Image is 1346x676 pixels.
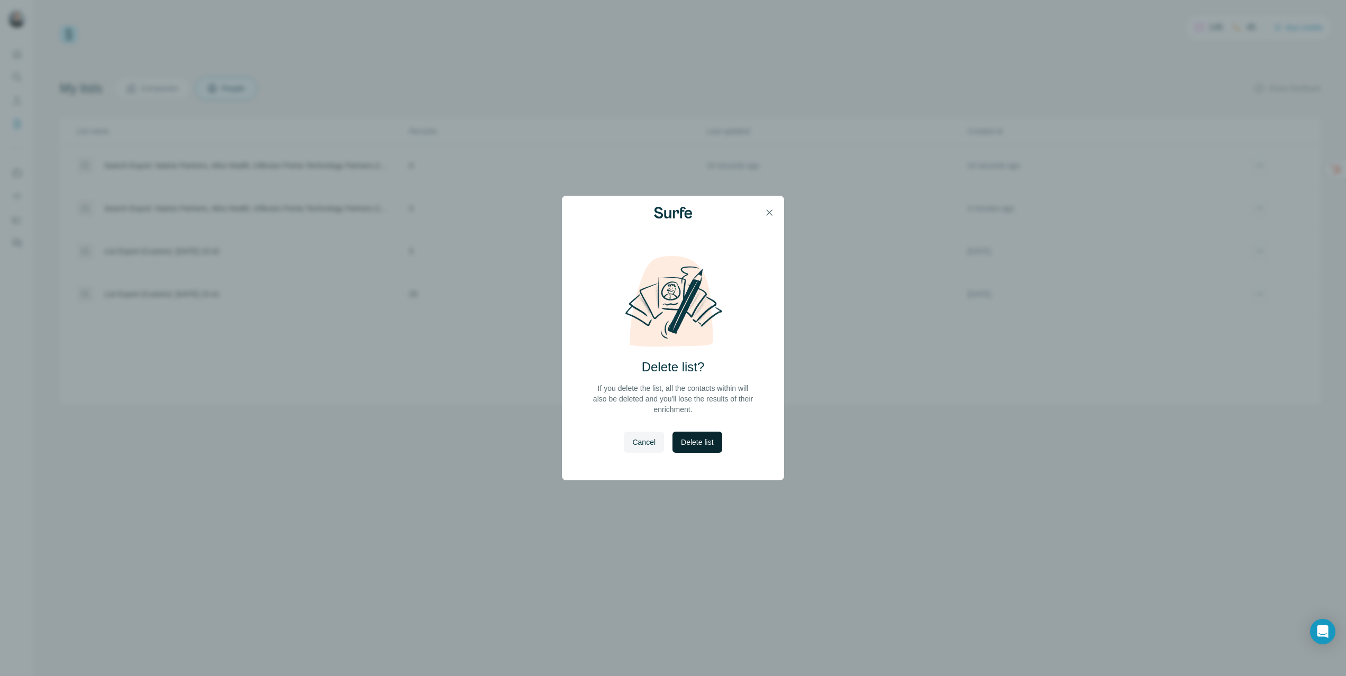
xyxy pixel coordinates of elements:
[614,255,732,348] img: delete-list
[654,207,692,218] img: Surfe Logo
[624,432,664,453] button: Cancel
[632,437,656,447] span: Cancel
[642,359,705,376] h2: Delete list?
[681,437,713,447] span: Delete list
[592,383,754,415] p: If you delete the list, all the contacts within will also be deleted and you'll lose the results ...
[672,432,722,453] button: Delete list
[1310,619,1335,644] div: Open Intercom Messenger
